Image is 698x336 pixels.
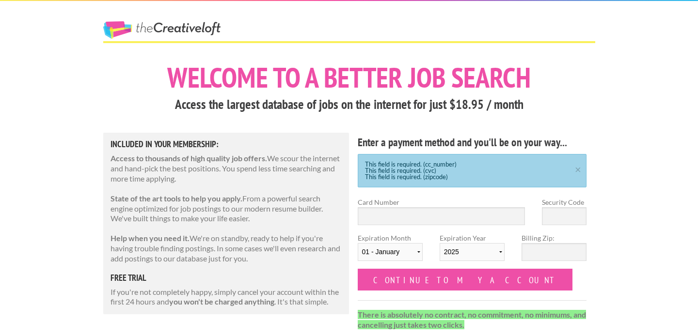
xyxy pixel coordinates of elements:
[111,274,342,282] h5: free trial
[169,297,274,306] strong: you won't be charged anything
[103,95,595,114] h3: Access the largest database of jobs on the internet for just $18.95 / month
[111,233,190,243] strong: Help when you need it.
[103,21,221,39] a: The Creative Loft
[358,135,587,150] h4: Enter a payment method and you'll be on your way...
[111,153,342,183] p: We scour the internet and hand-pick the best positions. You spend less time searching and more ti...
[522,233,587,243] label: Billing Zip:
[358,233,423,269] label: Expiration Month
[103,63,595,92] h1: Welcome to a better job search
[111,140,342,149] h5: Included in Your Membership:
[358,154,587,187] div: This field is required. (cc_number) This field is required. (cvc) This field is required. (zipcode)
[358,310,586,329] strong: There is absolutely no contract, no commitment, no minimums, and cancelling just takes two clicks.
[542,197,587,207] label: Security Code
[358,269,573,290] input: Continue to my account
[440,243,505,261] select: Expiration Year
[440,233,505,269] label: Expiration Year
[111,287,342,307] p: If you're not completely happy, simply cancel your account within the first 24 hours and . It's t...
[111,153,267,163] strong: Access to thousands of high quality job offers.
[111,233,342,263] p: We're on standby, ready to help if you're having trouble finding postings. In some cases we'll ev...
[111,194,342,224] p: From a powerful search engine optimized for job postings to our modern resume builder. We've buil...
[358,243,423,261] select: Expiration Month
[358,197,525,207] label: Card Number
[572,165,584,171] a: ×
[111,194,242,203] strong: State of the art tools to help you apply.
